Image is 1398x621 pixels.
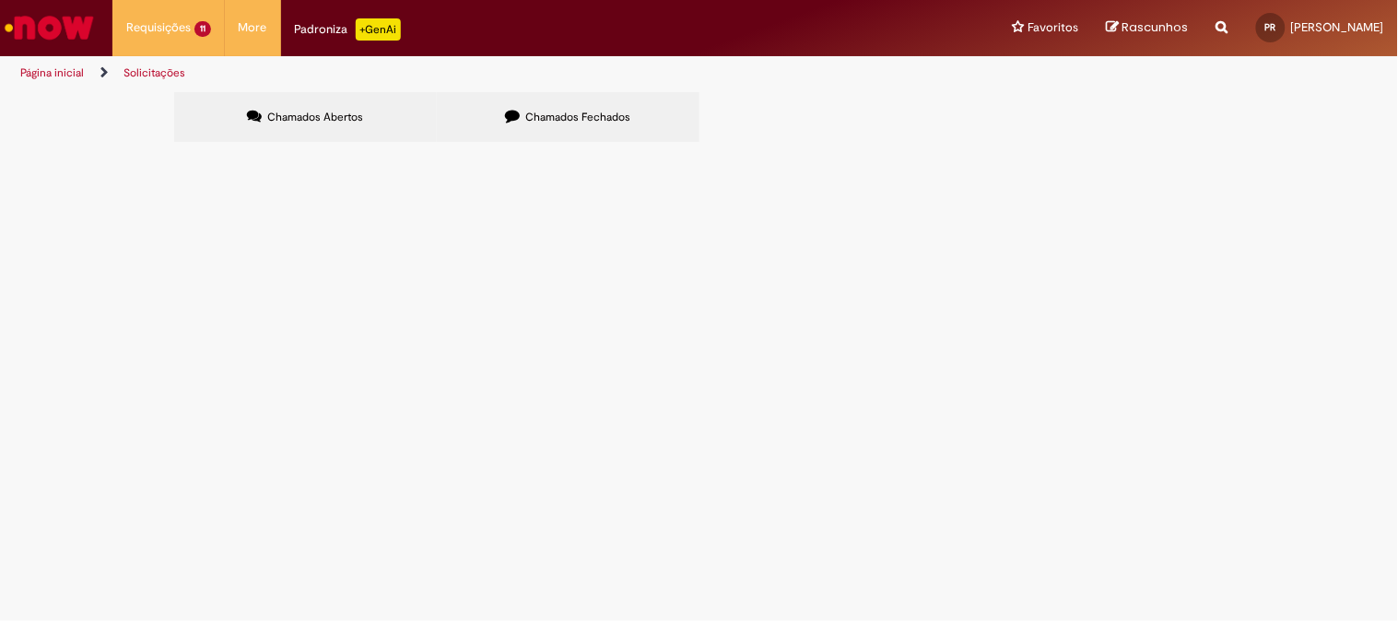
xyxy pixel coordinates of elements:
span: [PERSON_NAME] [1291,19,1384,35]
p: +GenAi [356,18,401,41]
ul: Trilhas de página [14,56,918,90]
a: Solicitações [123,65,185,80]
span: Requisições [126,18,191,37]
span: Chamados Abertos [267,110,363,124]
a: Rascunhos [1107,19,1189,37]
div: Padroniza [295,18,401,41]
img: ServiceNow [2,9,97,46]
span: 11 [194,21,211,37]
span: Chamados Fechados [525,110,630,124]
span: Favoritos [1028,18,1079,37]
a: Página inicial [20,65,84,80]
span: PR [1265,21,1276,33]
span: More [239,18,267,37]
span: Rascunhos [1122,18,1189,36]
